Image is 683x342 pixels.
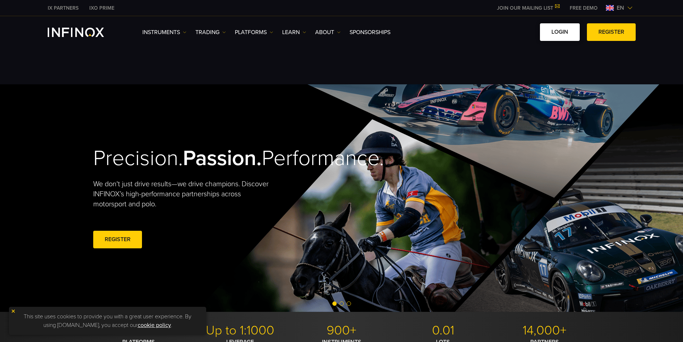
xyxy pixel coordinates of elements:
span: Go to slide 2 [340,301,344,306]
a: REGISTER [93,231,142,248]
a: PLATFORMS [235,28,273,37]
a: LOGIN [540,23,580,41]
p: 0.01 [395,323,491,338]
a: INFINOX [42,4,84,12]
p: 14,000+ [497,323,593,338]
a: cookie policy [138,322,171,329]
a: Instruments [142,28,186,37]
p: Up to 1:1000 [192,323,288,338]
p: 900+ [294,323,390,338]
a: INFINOX MENU [564,4,603,12]
p: We don't just drive results—we drive champions. Discover INFINOX’s high-performance partnerships ... [93,179,274,209]
img: yellow close icon [11,309,16,314]
a: INFINOX Logo [48,28,121,37]
a: SPONSORSHIPS [350,28,390,37]
a: TRADING [195,28,226,37]
a: Learn [282,28,306,37]
p: This site uses cookies to provide you with a great user experience. By using [DOMAIN_NAME], you a... [13,310,203,331]
h2: Precision. Performance. [93,145,319,172]
span: en [614,4,627,12]
a: ABOUT [315,28,341,37]
strong: Passion. [183,145,262,171]
a: INFINOX [84,4,120,12]
span: Go to slide 3 [347,301,351,306]
span: Go to slide 1 [332,301,337,306]
a: JOIN OUR MAILING LIST [492,5,564,11]
a: REGISTER [587,23,636,41]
